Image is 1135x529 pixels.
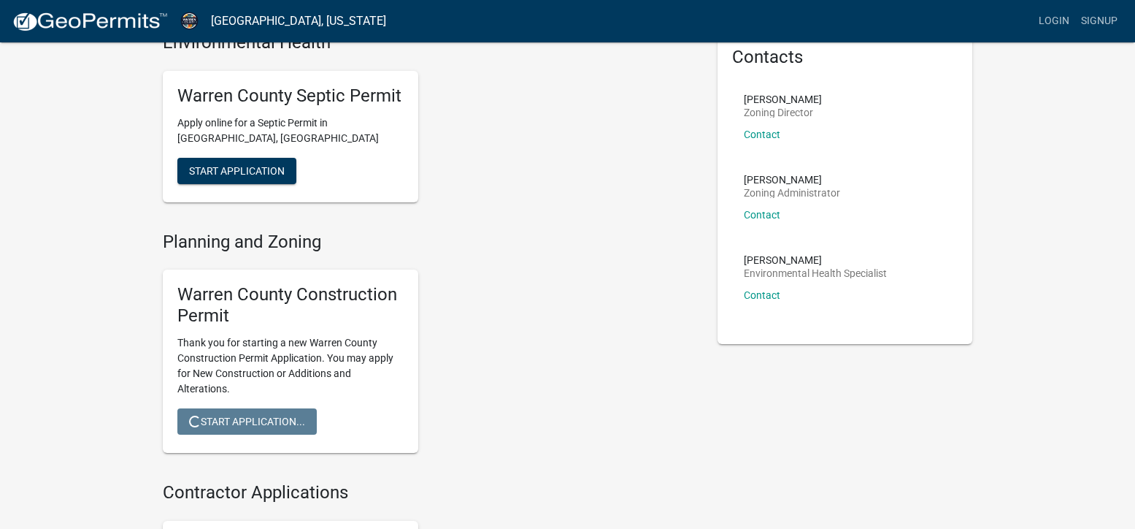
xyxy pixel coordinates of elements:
[744,129,780,140] a: Contact
[177,284,404,327] h5: Warren County Construction Permit
[177,115,404,146] p: Apply online for a Septic Permit in [GEOGRAPHIC_DATA], [GEOGRAPHIC_DATA]
[744,107,822,118] p: Zoning Director
[180,11,199,31] img: Warren County, Iowa
[744,255,887,265] p: [PERSON_NAME]
[744,175,840,185] p: [PERSON_NAME]
[177,408,317,435] button: Start Application...
[744,289,780,301] a: Contact
[211,9,386,34] a: [GEOGRAPHIC_DATA], [US_STATE]
[744,94,822,104] p: [PERSON_NAME]
[163,482,696,503] h4: Contractor Applications
[189,164,285,176] span: Start Application
[189,415,305,427] span: Start Application...
[744,188,840,198] p: Zoning Administrator
[744,209,780,221] a: Contact
[177,335,404,397] p: Thank you for starting a new Warren County Construction Permit Application. You may apply for New...
[177,158,296,184] button: Start Application
[1075,7,1123,35] a: Signup
[744,268,887,278] p: Environmental Health Specialist
[163,232,696,253] h4: Planning and Zoning
[1033,7,1075,35] a: Login
[732,47,958,68] h5: Contacts
[177,85,404,107] h5: Warren County Septic Permit
[163,32,696,53] h4: Environmental Health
